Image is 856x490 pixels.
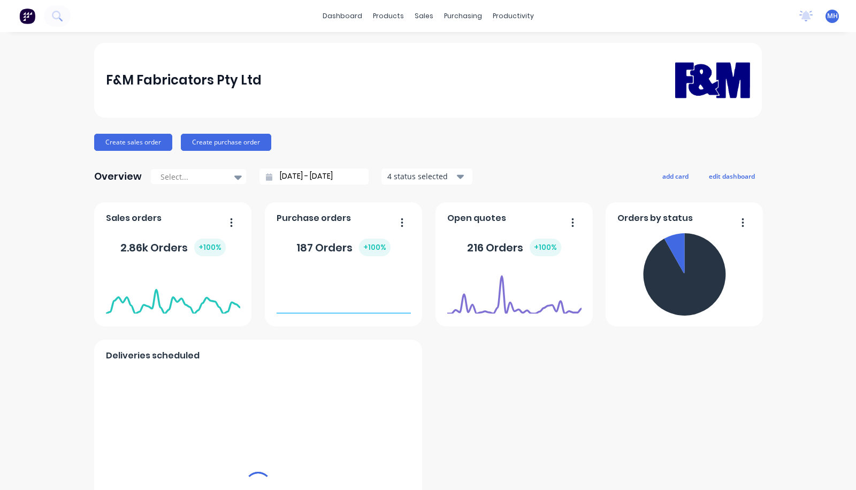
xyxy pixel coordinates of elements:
[439,8,487,24] div: purchasing
[94,134,172,151] button: Create sales order
[19,8,35,24] img: Factory
[467,239,561,256] div: 216 Orders
[120,239,226,256] div: 2.86k Orders
[317,8,368,24] a: dashboard
[368,8,409,24] div: products
[106,349,200,362] span: Deliveries scheduled
[359,239,391,256] div: + 100 %
[106,212,162,225] span: Sales orders
[655,169,695,183] button: add card
[530,239,561,256] div: + 100 %
[617,212,693,225] span: Orders by status
[296,239,391,256] div: 187 Orders
[387,171,455,182] div: 4 status selected
[181,134,271,151] button: Create purchase order
[487,8,539,24] div: productivity
[94,166,142,187] div: Overview
[277,212,351,225] span: Purchase orders
[702,169,762,183] button: edit dashboard
[194,239,226,256] div: + 100 %
[106,70,262,91] div: F&M Fabricators Pty Ltd
[381,169,472,185] button: 4 status selected
[409,8,439,24] div: sales
[827,11,838,21] span: MH
[447,212,506,225] span: Open quotes
[675,47,750,113] img: F&M Fabricators Pty Ltd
